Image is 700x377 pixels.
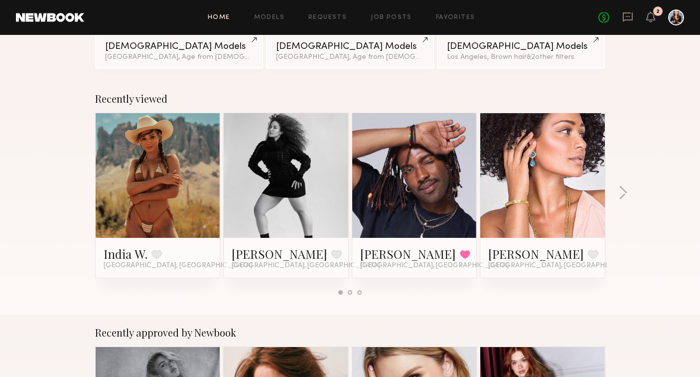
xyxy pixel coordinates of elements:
[436,14,475,21] a: Favorites
[254,14,284,21] a: Models
[232,262,380,270] span: [GEOGRAPHIC_DATA], [GEOGRAPHIC_DATA]
[95,327,605,339] div: Recently approved by Newbook
[105,42,253,51] div: [DEMOGRAPHIC_DATA] Models
[527,54,574,60] span: & 2 other filter s
[656,9,660,14] div: 2
[95,31,263,69] a: [DEMOGRAPHIC_DATA] Models[GEOGRAPHIC_DATA], Age from [DEMOGRAPHIC_DATA].
[232,246,327,262] a: [PERSON_NAME]
[360,246,456,262] a: [PERSON_NAME]
[105,54,253,61] div: [GEOGRAPHIC_DATA], Age from [DEMOGRAPHIC_DATA].
[276,54,424,61] div: [GEOGRAPHIC_DATA], Age from [DEMOGRAPHIC_DATA].
[104,246,147,262] a: India W.
[276,42,424,51] div: [DEMOGRAPHIC_DATA] Models
[104,262,252,270] span: [GEOGRAPHIC_DATA], [GEOGRAPHIC_DATA]
[488,246,584,262] a: [PERSON_NAME]
[371,14,412,21] a: Job Posts
[488,262,637,270] span: [GEOGRAPHIC_DATA], [GEOGRAPHIC_DATA]
[437,31,605,69] a: [DEMOGRAPHIC_DATA] ModelsLos Angeles, Brown hair&2other filters
[447,42,595,51] div: [DEMOGRAPHIC_DATA] Models
[208,14,230,21] a: Home
[95,93,605,105] div: Recently viewed
[447,54,595,61] div: Los Angeles, Brown hair
[360,262,509,270] span: [GEOGRAPHIC_DATA], [GEOGRAPHIC_DATA]
[266,31,434,69] a: [DEMOGRAPHIC_DATA] Models[GEOGRAPHIC_DATA], Age from [DEMOGRAPHIC_DATA].
[308,14,347,21] a: Requests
